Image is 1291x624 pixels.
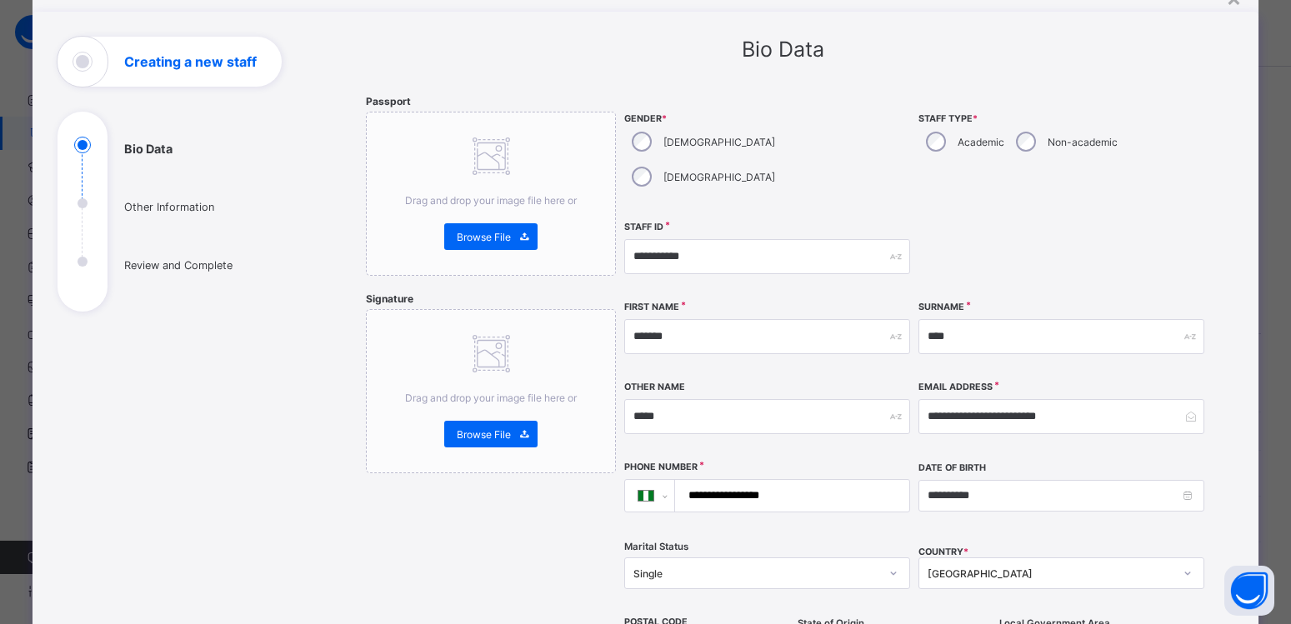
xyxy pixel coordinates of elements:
button: Open asap [1224,566,1274,616]
label: Phone Number [624,462,698,472]
label: Academic [958,136,1004,148]
label: [DEMOGRAPHIC_DATA] [663,136,775,148]
span: Signature [366,292,413,305]
div: Drag and drop your image file here orBrowse File [366,112,616,276]
span: Browse File [457,231,511,243]
span: COUNTRY [918,547,968,557]
span: Browse File [457,428,511,441]
div: Single [633,567,879,580]
label: Surname [918,302,964,312]
span: Gender [624,113,910,124]
label: First Name [624,302,679,312]
label: Staff ID [624,222,663,232]
h1: Creating a new staff [124,55,257,68]
label: Email Address [918,382,993,392]
label: Non-academic [1048,136,1118,148]
span: Passport [366,95,411,107]
span: Drag and drop your image file here or [405,194,577,207]
span: Drag and drop your image file here or [405,392,577,404]
label: Date of Birth [918,462,986,473]
span: Staff Type [918,113,1204,124]
div: [GEOGRAPHIC_DATA] [928,567,1173,580]
label: [DEMOGRAPHIC_DATA] [663,171,775,183]
label: Other Name [624,382,685,392]
div: Drag and drop your image file here orBrowse File [366,309,616,473]
span: Bio Data [742,37,824,62]
span: Marital Status [624,541,688,552]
